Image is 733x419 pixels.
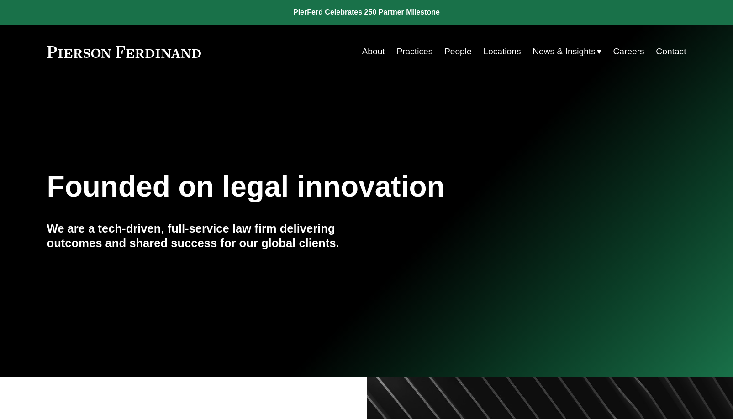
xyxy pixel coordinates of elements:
span: News & Insights [533,44,596,60]
a: folder dropdown [533,43,601,60]
a: Careers [613,43,644,60]
a: Contact [656,43,686,60]
a: Practices [396,43,432,60]
a: About [362,43,385,60]
h1: Founded on legal innovation [47,170,580,203]
a: People [444,43,472,60]
h4: We are a tech-driven, full-service law firm delivering outcomes and shared success for our global... [47,221,367,251]
a: Locations [483,43,521,60]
